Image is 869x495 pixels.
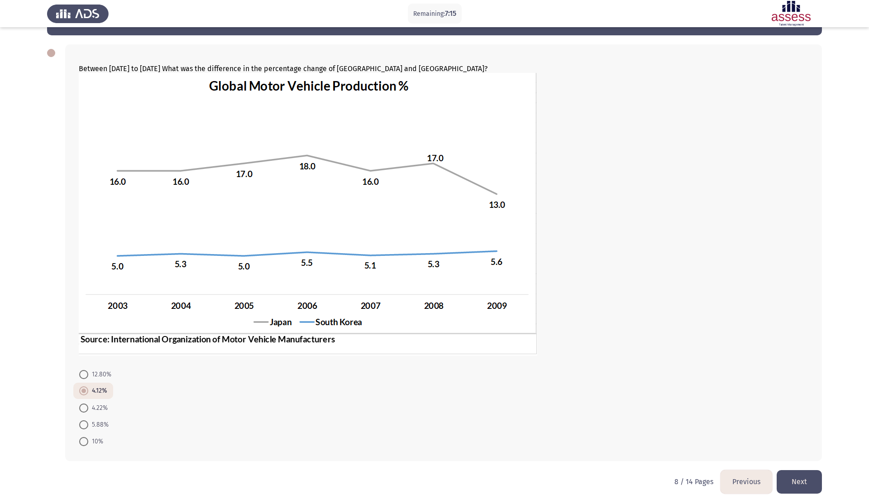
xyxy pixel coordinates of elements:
span: Between [DATE] to [DATE] What was the difference in the percentage change of [GEOGRAPHIC_DATA] an... [79,64,487,73]
p: Remaining: [413,8,456,19]
img: QVJfUk5DXzQ4LnBuZzE2OTEzMTU0NjI0MDg=.png [79,73,537,356]
span: 4.12% [88,385,107,396]
button: load previous page [721,470,772,493]
img: Assess Talent Management logo [47,1,109,26]
span: 10% [88,436,103,447]
span: 7:15 [445,9,456,18]
img: Assessment logo of ASSESS Focus 4 Module Assessment (EN/AR) (Advanced - IB) [760,1,822,26]
span: 4.22% [88,403,108,413]
p: 8 / 14 Pages [674,477,713,486]
span: 12.80% [88,369,111,380]
button: load next page [777,470,822,493]
span: 5.88% [88,419,109,430]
